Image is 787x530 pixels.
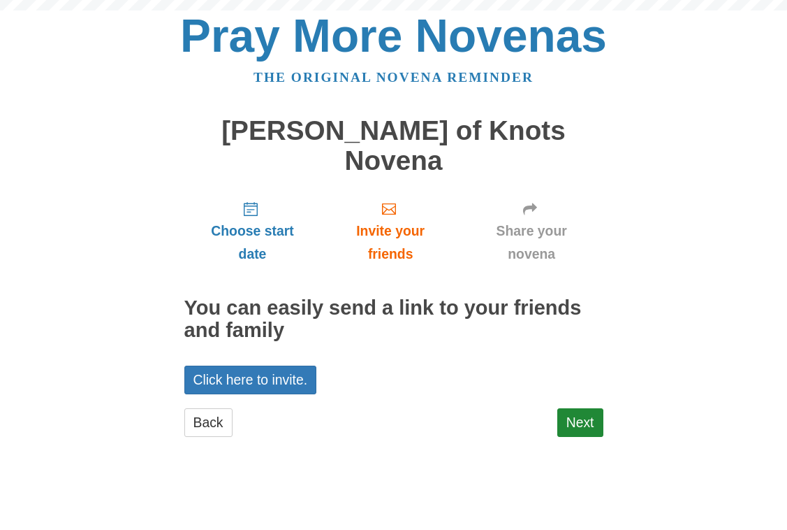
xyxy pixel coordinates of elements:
[253,70,534,85] a: The original novena reminder
[184,189,321,273] a: Choose start date
[474,220,589,266] span: Share your novena
[198,220,307,266] span: Choose start date
[184,366,317,394] a: Click here to invite.
[184,408,233,437] a: Back
[334,220,446,266] span: Invite your friends
[180,10,607,62] a: Pray More Novenas
[460,189,603,273] a: Share your novena
[557,408,603,437] a: Next
[184,297,603,342] h2: You can easily send a link to your friends and family
[184,116,603,176] h1: [PERSON_NAME] of Knots Novena
[321,189,459,273] a: Invite your friends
